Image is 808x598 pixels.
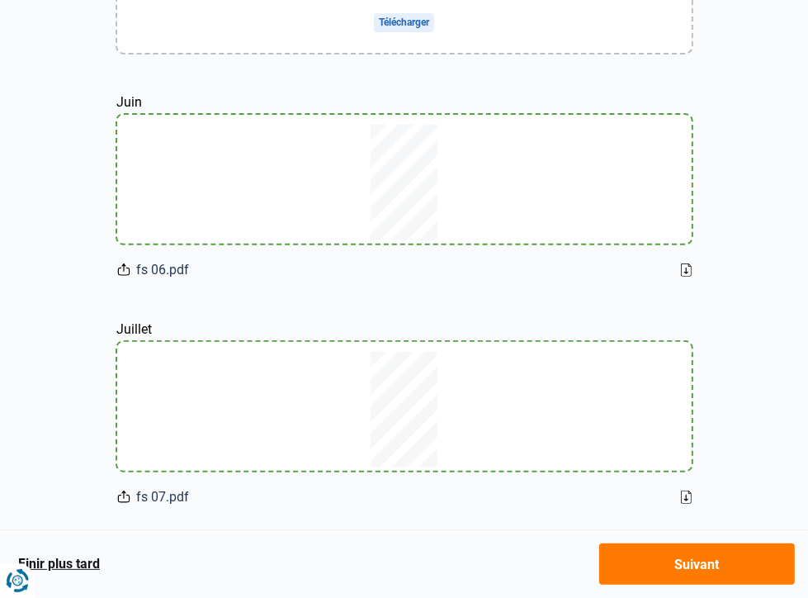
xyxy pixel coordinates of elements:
[599,543,795,585] button: Suivant
[137,487,190,507] span: fs 07.pdf
[137,260,190,280] span: fs 06.pdf
[681,491,692,504] a: Download
[681,263,692,277] a: Download
[13,553,105,575] button: Finir plus tard
[117,93,143,112] label: Juin
[117,320,153,339] label: Juillet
